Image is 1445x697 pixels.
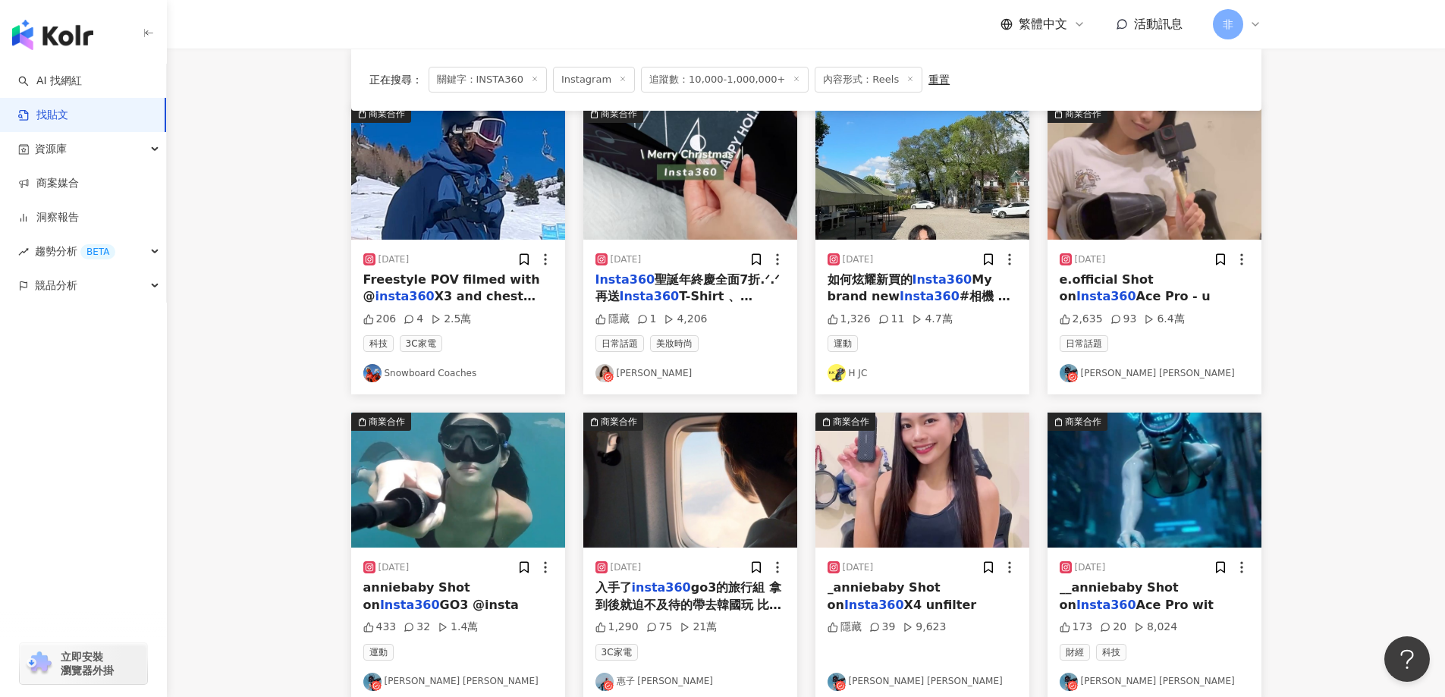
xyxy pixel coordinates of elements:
[595,364,614,382] img: KOL Avatar
[369,106,405,121] div: 商業合作
[363,335,394,352] span: 科技
[35,234,115,268] span: 趨勢分析
[637,312,657,327] div: 1
[1075,253,1106,266] div: [DATE]
[1134,17,1183,31] span: 活動訊息
[369,414,405,429] div: 商業合作
[828,335,858,352] span: 運動
[595,673,785,691] a: KOL Avatar惠子 [PERSON_NAME]
[400,335,442,352] span: 3C家電
[351,413,565,548] button: 商業合作
[404,620,430,635] div: 32
[375,289,435,303] mark: insta360
[1060,673,1078,691] img: KOL Avatar
[900,289,960,303] mark: Insta360
[595,620,639,635] div: 1,290
[369,74,423,86] span: 正在搜尋 ：
[815,413,1029,548] img: post-image
[440,598,519,612] span: GO3 @insta
[595,364,785,382] a: KOL Avatar[PERSON_NAME]
[903,620,946,635] div: 9,623
[1075,561,1106,574] div: [DATE]
[843,561,874,574] div: [DATE]
[363,364,553,382] a: KOL AvatarSnowboard Coaches
[1060,312,1103,327] div: 2,635
[379,561,410,574] div: [DATE]
[351,105,565,240] button: 商業合作
[1065,106,1101,121] div: 商業合作
[1223,16,1233,33] span: 非
[1136,598,1214,612] span: Ace Pro wit
[1019,16,1067,33] span: 繁體中文
[595,673,614,691] img: KOL Avatar
[431,312,471,327] div: 2.5萬
[611,561,642,574] div: [DATE]
[878,312,905,327] div: 11
[828,620,862,635] div: 隱藏
[843,253,874,266] div: [DATE]
[869,620,896,635] div: 39
[35,268,77,303] span: 競品分析
[1065,414,1101,429] div: 商業合作
[1134,620,1177,635] div: 8,024
[828,272,913,287] span: 如何炫耀新買的
[363,644,394,661] span: 運動
[611,253,642,266] div: [DATE]
[828,364,1017,382] a: KOL AvatarH JC
[828,673,846,691] img: KOL Avatar
[61,650,114,677] span: 立即安裝 瀏覽器外掛
[583,105,797,240] button: 商業合作
[1060,644,1090,661] span: 財經
[904,598,977,612] span: X4 unfilter
[583,105,797,240] img: post-image
[828,364,846,382] img: KOL Avatar
[1060,364,1078,382] img: KOL Avatar
[18,176,79,191] a: 商案媒合
[1384,636,1430,682] iframe: Help Scout Beacon - Open
[1110,312,1137,327] div: 93
[828,312,871,327] div: 1,326
[646,620,673,635] div: 75
[363,364,382,382] img: KOL Avatar
[379,253,410,266] div: [DATE]
[363,673,553,691] a: KOL Avatar[PERSON_NAME] [PERSON_NAME]
[641,67,809,93] span: 追蹤數：10,000-1,000,000+
[20,643,147,684] a: chrome extension立即安裝 瀏覽器外掛
[18,210,79,225] a: 洞察報告
[601,414,637,429] div: 商業合作
[664,312,707,327] div: 4,206
[363,289,536,372] span: X3 and chest mount. Rider: @ivanpchelin_ Check out link bio for
[595,644,638,661] span: 3C家電
[828,580,941,611] span: _anniebaby Shot on
[595,272,655,287] mark: Insta360
[1144,312,1184,327] div: 6.4萬
[828,272,992,303] span: My brand new
[380,598,440,612] mark: Insta360
[1136,289,1211,303] span: Ace Pro - u
[595,312,630,327] div: 隱藏
[18,74,82,89] a: searchAI 找網紅
[912,312,952,327] div: 4.7萬
[815,67,922,93] span: 內容形式：Reels
[620,289,680,303] mark: Insta360
[632,580,691,595] mark: insta360
[438,620,478,635] div: 1.4萬
[12,20,93,50] img: logo
[595,335,644,352] span: 日常話題
[1100,620,1126,635] div: 20
[351,413,565,548] img: post-image
[595,580,632,595] span: 入手了
[18,108,68,123] a: 找貼文
[844,598,904,612] mark: Insta360
[815,413,1029,548] button: 商業合作
[1048,105,1261,240] button: 商業合作
[429,67,547,93] span: 關鍵字：INSTA360
[1076,598,1136,612] mark: Insta360
[1060,580,1179,611] span: __anniebaby Shot on
[24,651,54,676] img: chrome extension
[815,105,1029,240] img: post-image
[601,106,637,121] div: 商業合作
[363,312,397,327] div: 206
[363,620,397,635] div: 433
[1060,673,1249,691] a: KOL Avatar[PERSON_NAME] [PERSON_NAME]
